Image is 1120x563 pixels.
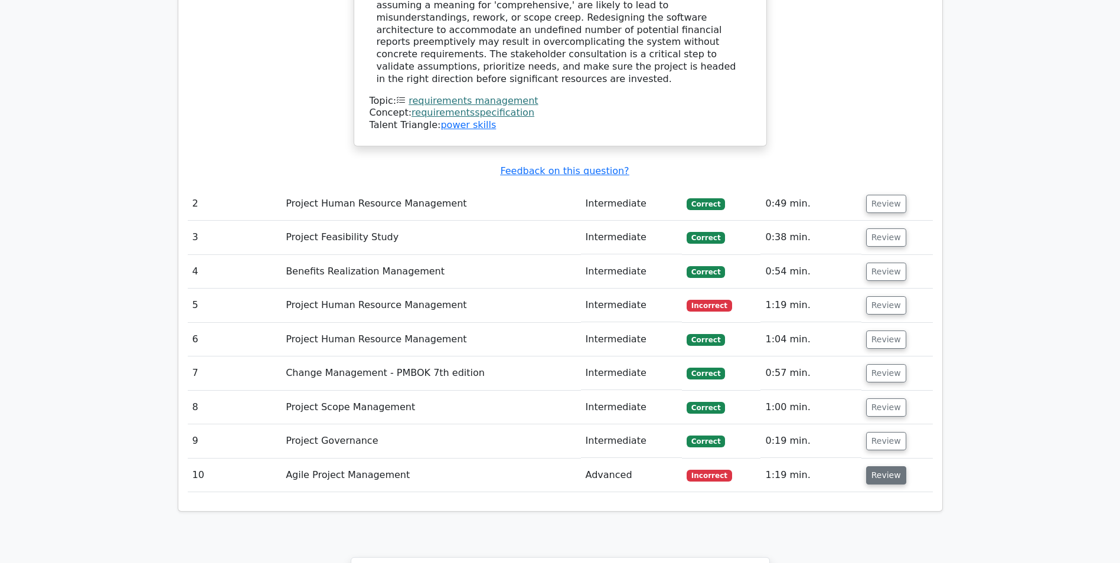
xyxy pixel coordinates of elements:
button: Review [866,466,906,485]
span: Incorrect [687,470,732,482]
a: Feedback on this question? [500,165,629,176]
button: Review [866,330,906,349]
td: Intermediate [581,424,682,458]
td: 0:38 min. [760,221,861,254]
td: 1:04 min. [760,323,861,356]
td: 6 [188,323,282,356]
span: Correct [687,402,725,414]
span: Correct [687,436,725,447]
span: Correct [687,198,725,210]
td: 0:49 min. [760,187,861,221]
td: 10 [188,459,282,492]
button: Review [866,228,906,247]
td: Project Human Resource Management [281,323,580,356]
td: Intermediate [581,187,682,221]
td: 3 [188,221,282,254]
td: 1:00 min. [760,391,861,424]
td: 8 [188,391,282,424]
td: 1:19 min. [760,289,861,322]
div: Concept: [370,107,751,119]
td: Project Scope Management [281,391,580,424]
td: Change Management - PMBOK 7th edition [281,356,580,390]
button: Review [866,364,906,382]
td: 9 [188,424,282,458]
td: Project Human Resource Management [281,187,580,221]
td: Intermediate [581,356,682,390]
td: Project Governance [281,424,580,458]
td: 1:19 min. [760,459,861,492]
td: Intermediate [581,323,682,356]
a: power skills [440,119,496,130]
td: 0:57 min. [760,356,861,390]
td: Intermediate [581,289,682,322]
td: Advanced [581,459,682,492]
span: Correct [687,334,725,346]
td: Project Human Resource Management [281,289,580,322]
span: Correct [687,368,725,379]
span: Incorrect [687,300,732,312]
a: requirements management [409,95,538,106]
div: Topic: [370,95,751,107]
button: Review [866,398,906,417]
td: Intermediate [581,255,682,289]
td: Project Feasibility Study [281,221,580,254]
button: Review [866,296,906,315]
td: Intermediate [581,391,682,424]
button: Review [866,432,906,450]
td: 7 [188,356,282,390]
div: Talent Triangle: [370,95,751,132]
td: 0:54 min. [760,255,861,289]
td: Intermediate [581,221,682,254]
button: Review [866,195,906,213]
span: Correct [687,232,725,244]
td: 5 [188,289,282,322]
td: 4 [188,255,282,289]
span: Correct [687,266,725,278]
button: Review [866,263,906,281]
a: requirementsspecification [412,107,534,118]
td: 2 [188,187,282,221]
td: 0:19 min. [760,424,861,458]
td: Benefits Realization Management [281,255,580,289]
td: Agile Project Management [281,459,580,492]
